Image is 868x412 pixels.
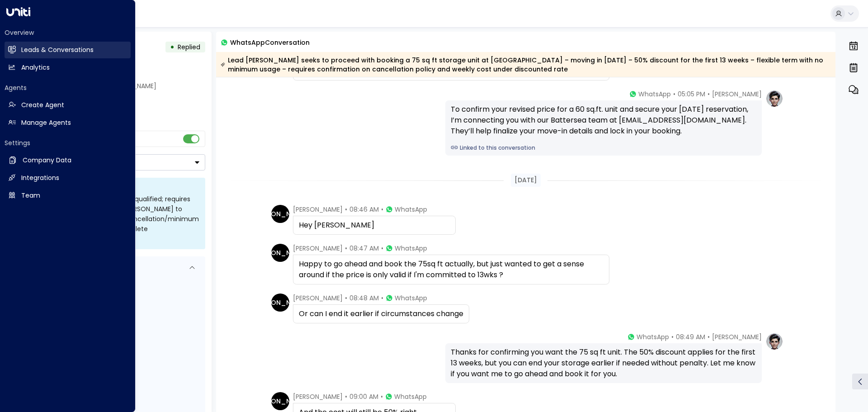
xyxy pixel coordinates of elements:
span: • [673,90,675,99]
span: • [345,294,347,303]
span: [PERSON_NAME] [712,332,762,341]
div: Lead [PERSON_NAME] seeks to proceed with booking a 75 sq ft storage unit at [GEOGRAPHIC_DATA] – m... [221,56,830,74]
span: 08:49 AM [676,332,705,341]
h2: Overview [5,28,131,37]
span: 08:46 AM [349,205,379,214]
span: WhatsApp [394,392,427,401]
img: profile-logo.png [765,90,783,108]
span: [PERSON_NAME] [293,205,343,214]
a: Team [5,187,131,204]
h2: Analytics [21,63,50,72]
span: 08:47 AM [349,244,379,253]
div: [PERSON_NAME] [271,244,289,262]
img: profile-logo.png [765,332,783,350]
div: Hey [PERSON_NAME] [299,220,450,231]
span: • [708,90,710,99]
div: [DATE] [511,174,541,187]
a: Leads & Conversations [5,42,131,58]
h2: Manage Agents [21,118,71,128]
a: Integrations [5,170,131,186]
a: Company Data [5,152,131,169]
a: Create Agent [5,97,131,114]
span: [PERSON_NAME] [712,90,762,99]
span: • [345,392,347,401]
span: • [671,332,674,341]
span: 05:05 PM [678,90,705,99]
span: 09:00 AM [349,392,378,401]
span: WhatsApp [638,90,671,99]
span: 08:48 AM [349,294,379,303]
div: [PERSON_NAME] [271,392,289,410]
h2: Agents [5,83,131,92]
h2: Company Data [23,156,71,165]
span: • [381,205,383,214]
span: [PERSON_NAME] [293,294,343,303]
div: Or can I end it earlier if circumstances change [299,308,463,319]
div: Thanks for confirming you want the 75 sq ft unit. The 50% discount applies for the first 13 weeks... [451,347,756,379]
h2: Team [21,191,40,200]
div: To confirm your revised price for a 60 sq.ft. unit and secure your [DATE] reservation, I’m connec... [451,104,756,137]
span: • [381,244,383,253]
span: • [381,294,383,303]
span: WhatsApp Conversation [230,37,310,47]
span: WhatsApp [395,205,427,214]
span: [PERSON_NAME] [293,244,343,253]
h2: Create Agent [21,100,64,110]
span: • [345,205,347,214]
h2: Settings [5,138,131,147]
h2: Integrations [21,173,59,183]
span: • [708,332,710,341]
span: WhatsApp [395,244,427,253]
div: Happy to go ahead and book the 75sq ft actually, but just wanted to get a sense around if the pri... [299,259,604,280]
span: • [381,392,383,401]
h2: Leads & Conversations [21,45,94,55]
span: WhatsApp [637,332,669,341]
span: [PERSON_NAME] [293,392,343,401]
div: • [170,39,175,55]
div: [PERSON_NAME] [271,294,289,312]
a: Analytics [5,59,131,76]
a: Linked to this conversation [451,144,756,152]
span: WhatsApp [395,294,427,303]
span: Replied [178,43,200,52]
span: • [345,244,347,253]
a: Manage Agents [5,114,131,131]
div: [PERSON_NAME] [271,205,289,223]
